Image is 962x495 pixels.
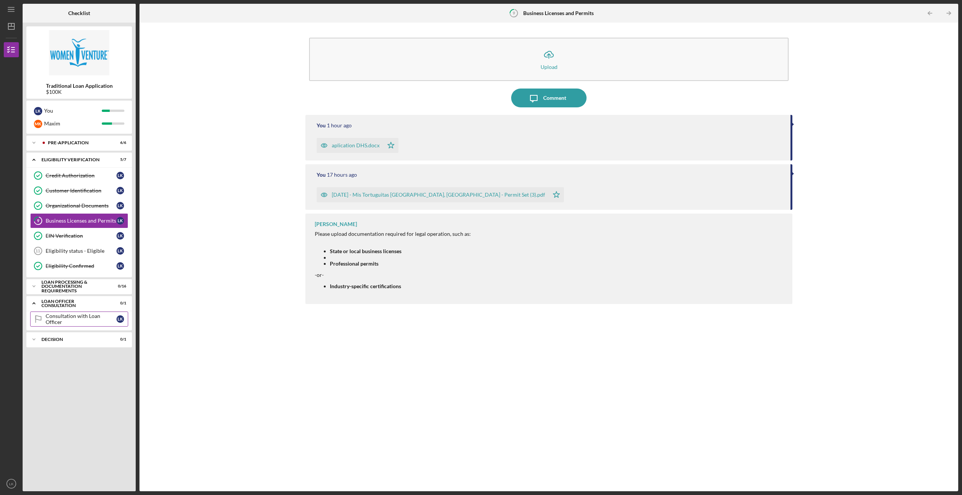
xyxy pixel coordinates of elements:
div: Eligibility Verification [41,157,107,162]
div: Loan Processing & Documentation Requirements [41,280,107,293]
button: LK [4,476,19,491]
b: Checklist [68,10,90,16]
a: Eligibility ConfirmedLK [30,258,128,273]
a: Consultation with Loan OfficerLK [30,312,128,327]
a: EIN VerificationLK [30,228,128,243]
div: L K [116,262,124,270]
time: 2025-09-12 03:06 [327,172,357,178]
div: L K [116,202,124,209]
div: M K [34,120,42,128]
tspan: 11 [35,249,40,253]
time: 2025-09-12 18:29 [327,122,352,128]
div: You [44,104,102,117]
strong: State or local business licenses [330,248,401,254]
div: Organizational Documents [46,203,116,209]
button: [DATE] - Mis Tortuguitas [GEOGRAPHIC_DATA], [GEOGRAPHIC_DATA] - Permit Set (3).pdf [317,187,564,202]
div: L K [116,315,124,323]
div: $100K [46,89,113,95]
div: Pre-Application [48,141,107,145]
button: aplication DHS.docx [317,138,398,153]
div: Comment [543,89,566,107]
div: 0 / 16 [113,284,126,289]
div: 6 / 6 [113,141,126,145]
a: Customer IdentificationLK [30,183,128,198]
button: Upload [309,38,788,81]
div: 0 / 1 [113,301,126,306]
div: L K [116,232,124,240]
div: 5 / 7 [113,157,126,162]
div: Loan Officer Consultation [41,299,107,308]
a: Credit AuthorizationLK [30,168,128,183]
div: 0 / 1 [113,337,126,342]
button: Comment [511,89,587,107]
div: You [317,122,326,128]
div: -or- [315,272,471,278]
b: Business Licenses and Permits [523,10,594,16]
a: 9Business Licenses and PermitsLK [30,213,128,228]
text: LK [9,482,14,486]
div: [DATE] - Mis Tortuguitas [GEOGRAPHIC_DATA], [GEOGRAPHIC_DATA] - Permit Set (3).pdf [332,192,545,198]
strong: Professional permits [330,260,378,267]
div: L K [116,247,124,255]
tspan: 9 [513,11,515,15]
strong: Industry-specific certifications [330,283,401,289]
div: Maxim [44,117,102,130]
a: Organizational DocumentsLK [30,198,128,213]
div: L K [116,172,124,179]
div: L K [34,107,42,115]
div: Decision [41,337,107,342]
div: Customer Identification [46,188,116,194]
div: Eligibility status - Eligible [46,248,116,254]
div: Please upload documentation required for legal operation, such as: [315,231,471,237]
a: 11Eligibility status - EligibleLK [30,243,128,258]
div: Credit Authorization [46,173,116,179]
div: Business Licenses and Permits [46,218,116,224]
b: Traditional Loan Application [46,83,113,89]
div: [PERSON_NAME] [315,221,357,227]
div: L K [116,187,124,194]
div: L K [116,217,124,225]
div: EIN Verification [46,233,116,239]
div: aplication DHS.docx [332,142,380,148]
div: Upload [541,64,558,70]
div: You [317,172,326,178]
div: Consultation with Loan Officer [46,313,116,325]
tspan: 9 [37,218,40,223]
img: Product logo [26,30,132,75]
div: Eligibility Confirmed [46,263,116,269]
